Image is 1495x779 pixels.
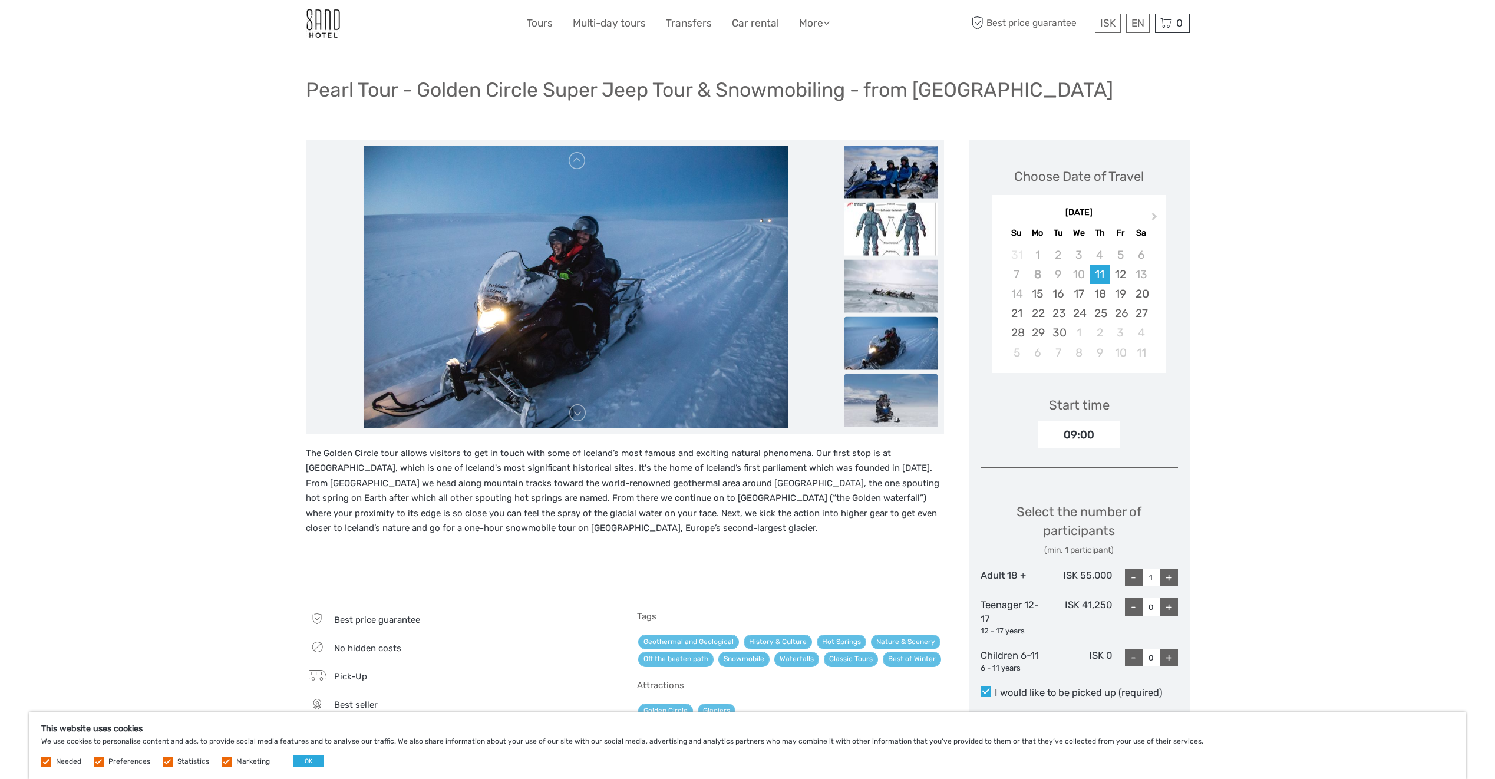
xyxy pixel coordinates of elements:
[56,757,81,767] label: Needed
[1048,284,1068,303] div: Choose Tuesday, September 16th, 2025
[774,652,819,666] a: Waterfalls
[1068,343,1089,362] div: Choose Wednesday, October 8th, 2025
[334,671,367,682] span: Pick-Up
[1131,245,1151,265] div: Not available Saturday, September 6th, 2025
[638,635,739,649] a: Geothermal and Geological
[1131,343,1151,362] div: Choose Saturday, October 11th, 2025
[1131,265,1151,284] div: Not available Saturday, September 13th, 2025
[527,15,553,32] a: Tours
[1090,323,1110,342] div: Choose Thursday, October 2nd, 2025
[817,635,866,649] a: Hot Springs
[638,652,714,666] a: Off the beaten path
[1125,649,1143,666] div: -
[1068,265,1089,284] div: Not available Wednesday, September 10th, 2025
[1160,649,1178,666] div: +
[1110,265,1131,284] div: Choose Friday, September 12th, 2025
[1068,284,1089,303] div: Choose Wednesday, September 17th, 2025
[981,569,1047,586] div: Adult 18 +
[1027,303,1048,323] div: Choose Monday, September 22nd, 2025
[666,15,712,32] a: Transfers
[1048,245,1068,265] div: Not available Tuesday, September 2nd, 2025
[1006,323,1027,342] div: Choose Sunday, September 28th, 2025
[732,15,779,32] a: Car rental
[1090,265,1110,284] div: Choose Thursday, September 11th, 2025
[1027,323,1048,342] div: Choose Monday, September 29th, 2025
[981,649,1047,674] div: Children 6-11
[969,14,1092,33] span: Best price guarantee
[981,503,1178,556] div: Select the number of participants
[1006,284,1027,303] div: Not available Sunday, September 14th, 2025
[1038,421,1120,448] div: 09:00
[177,757,209,767] label: Statistics
[1006,303,1027,323] div: Choose Sunday, September 21st, 2025
[1131,303,1151,323] div: Choose Saturday, September 27th, 2025
[981,686,1178,700] label: I would like to be picked up (required)
[573,15,646,32] a: Multi-day tours
[1131,284,1151,303] div: Choose Saturday, September 20th, 2025
[306,9,340,38] img: 186-9edf1c15-b972-4976-af38-d04df2434085_logo_small.jpg
[293,755,324,767] button: OK
[1090,284,1110,303] div: Choose Thursday, September 18th, 2025
[744,635,812,649] a: History & Culture
[1090,245,1110,265] div: Not available Thursday, September 4th, 2025
[981,663,1047,674] div: 6 - 11 years
[306,446,944,536] p: The Golden Circle tour allows visitors to get in touch with some of Iceland’s most famous and exc...
[981,626,1047,637] div: 12 - 17 years
[637,680,944,691] h5: Attractions
[1027,245,1048,265] div: Not available Monday, September 1st, 2025
[1110,323,1131,342] div: Choose Friday, October 3rd, 2025
[334,699,378,710] span: Best seller
[1014,167,1144,186] div: Choose Date of Travel
[1131,225,1151,241] div: Sa
[16,21,133,30] p: We're away right now. Please check back later!
[364,146,788,428] img: b17046e268724dbf952013196d8752c7_main_slider.jpeg
[1146,210,1165,229] button: Next Month
[824,652,878,666] a: Classic Tours
[1100,17,1116,29] span: ISK
[1006,245,1027,265] div: Not available Sunday, August 31st, 2025
[1006,265,1027,284] div: Not available Sunday, September 7th, 2025
[1110,225,1131,241] div: Fr
[1125,569,1143,586] div: -
[1068,245,1089,265] div: Not available Wednesday, September 3rd, 2025
[1090,343,1110,362] div: Choose Thursday, October 9th, 2025
[981,598,1047,637] div: Teenager 12-17
[718,652,770,666] a: Snowmobile
[1048,303,1068,323] div: Choose Tuesday, September 23rd, 2025
[1046,649,1112,674] div: ISK 0
[1027,343,1048,362] div: Choose Monday, October 6th, 2025
[1027,225,1048,241] div: Mo
[108,757,150,767] label: Preferences
[996,245,1162,362] div: month 2025-09
[334,615,420,625] span: Best price guarantee
[995,711,1048,722] span: Free Pickup
[1160,598,1178,616] div: +
[1126,14,1150,33] div: EN
[844,316,938,369] img: b17046e268724dbf952013196d8752c7_slider_thumbnail.jpeg
[1006,343,1027,362] div: Choose Sunday, October 5th, 2025
[638,704,693,718] a: Golden Circle
[992,207,1166,219] div: [DATE]
[1068,303,1089,323] div: Choose Wednesday, September 24th, 2025
[1048,323,1068,342] div: Choose Tuesday, September 30th, 2025
[844,202,938,255] img: 8c871eccc91c46f09d5cf47ccbf753a9_slider_thumbnail.jpeg
[1125,598,1143,616] div: -
[1068,323,1089,342] div: Choose Wednesday, October 1st, 2025
[1046,598,1112,637] div: ISK 41,250
[1046,569,1112,586] div: ISK 55,000
[1110,303,1131,323] div: Choose Friday, September 26th, 2025
[844,259,938,312] img: 6f92886cdbd84647accd9087a435d263_slider_thumbnail.jpeg
[1006,225,1027,241] div: Su
[41,724,1454,734] h5: This website uses cookies
[29,712,1466,779] div: We use cookies to personalise content and ads, to provide social media features and to analyse ou...
[1110,343,1131,362] div: Choose Friday, October 10th, 2025
[1068,225,1089,241] div: We
[136,18,150,32] button: Open LiveChat chat widget
[844,145,938,198] img: beb7156f110246c398c407fde2ae5fce_slider_thumbnail.jpg
[1048,265,1068,284] div: Not available Tuesday, September 9th, 2025
[871,635,940,649] a: Nature & Scenery
[1049,396,1110,414] div: Start time
[1090,303,1110,323] div: Choose Thursday, September 25th, 2025
[844,374,938,427] img: 985cd99d69f1493489d14598dcb66937_slider_thumbnail.jpeg
[1090,225,1110,241] div: Th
